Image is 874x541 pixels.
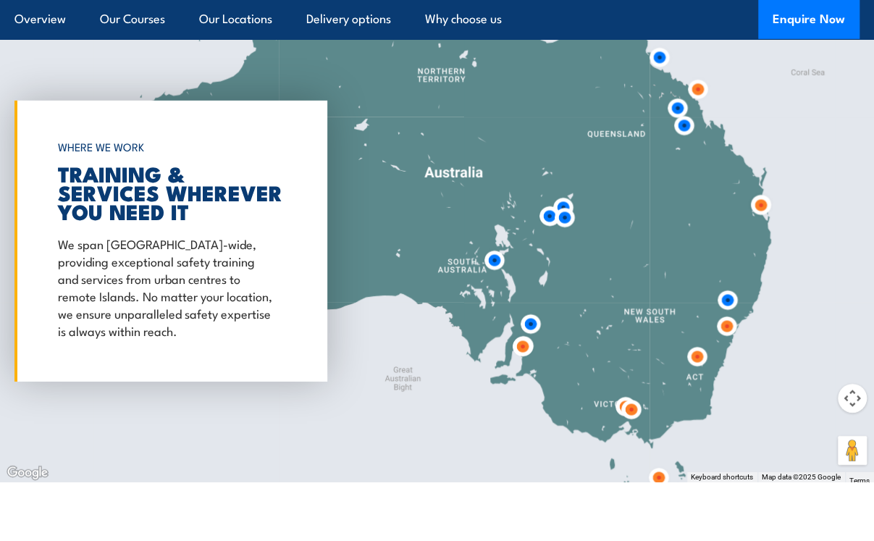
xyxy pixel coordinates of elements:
button: Map camera controls [838,384,867,413]
span: Map data ©2025 Google [762,473,841,481]
button: Drag Pegman onto the map to open Street View [838,436,867,465]
img: Google [4,464,51,482]
h2: TRAINING & SERVICES WHEREVER YOU NEED IT [58,164,277,220]
p: We span [GEOGRAPHIC_DATA]-wide, providing exceptional safety training and services from urban cen... [58,235,277,339]
a: Terms (opens in new tab) [849,477,870,485]
h6: WHERE WE WORK [58,134,277,160]
button: Keyboard shortcuts [691,472,753,482]
a: Open this area in Google Maps (opens a new window) [4,464,51,482]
